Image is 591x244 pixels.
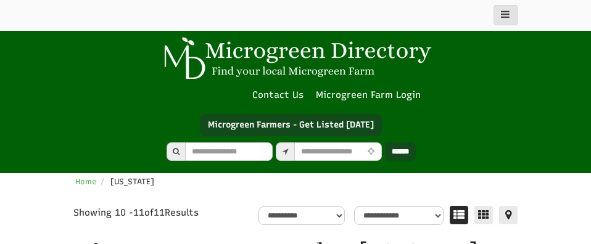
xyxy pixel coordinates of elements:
[365,148,378,156] i: Use Current Location
[316,89,427,102] a: Microgreen Farm Login
[154,207,165,218] span: 11
[157,37,434,80] img: Microgreen Directory
[110,177,154,186] span: [US_STATE]
[133,207,144,218] span: 11
[75,177,97,186] a: Home
[354,206,444,225] select: sortbox-1
[494,5,518,25] button: main_menu
[258,206,345,225] select: overall_rating_filter-1
[246,89,310,102] a: Contact Us
[73,206,221,219] div: Showing 10 - of Results
[200,114,382,136] a: Microgreen Farmers - Get Listed [DATE]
